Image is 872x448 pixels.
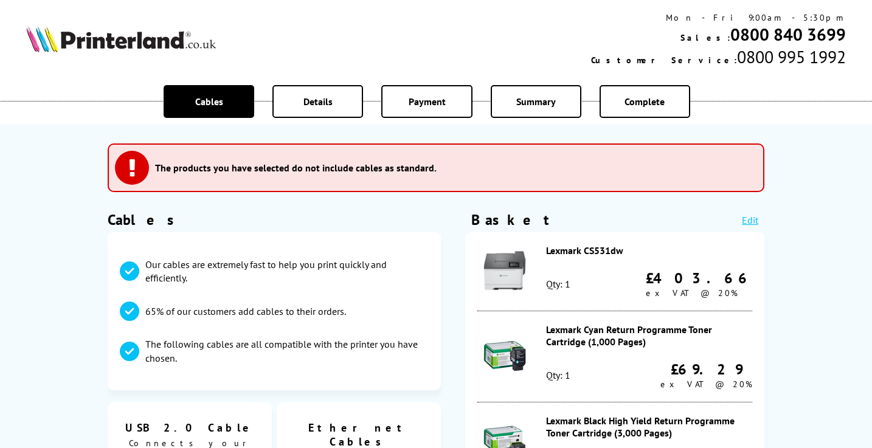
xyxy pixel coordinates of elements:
[195,95,223,108] span: Cables
[737,46,846,68] span: 0800 995 1992
[145,258,429,285] p: Our cables are extremely fast to help you print quickly and efficiently.
[591,55,737,66] span: Customer Service:
[303,95,333,108] span: Details
[155,162,437,174] h3: The products you have selected do not include cables as standard.
[546,244,752,257] div: Lexmark CS531dw
[591,12,846,23] div: Mon - Fri 9:00am - 5:30pm
[483,249,526,292] img: Lexmark CS531dw
[26,26,216,52] img: Printerland Logo
[546,369,570,381] div: Qty: 1
[117,421,263,435] span: USB 2.0 Cable
[646,288,738,298] span: ex VAT @ 20%
[730,23,846,46] a: 0800 840 3699
[680,32,730,43] span: Sales:
[483,334,526,377] img: Lexmark Cyan Return Programme Toner Cartridge (1,000 Pages)
[546,415,752,439] div: Lexmark Black High Yield Return Programme Toner Cartridge (3,000 Pages)
[108,210,441,229] h1: Cables
[625,95,665,108] span: Complete
[471,210,550,229] div: Basket
[742,214,758,226] a: Edit
[546,323,752,348] div: Lexmark Cyan Return Programme Toner Cartridge (1,000 Pages)
[516,95,556,108] span: Summary
[646,269,752,288] div: £403.66
[145,337,429,365] p: The following cables are all compatible with the printer you have chosen.
[145,305,346,318] p: 65% of our customers add cables to their orders.
[660,379,752,390] span: ex VAT @ 20%
[409,95,446,108] span: Payment
[660,360,752,379] div: £69.29
[546,278,570,290] div: Qty: 1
